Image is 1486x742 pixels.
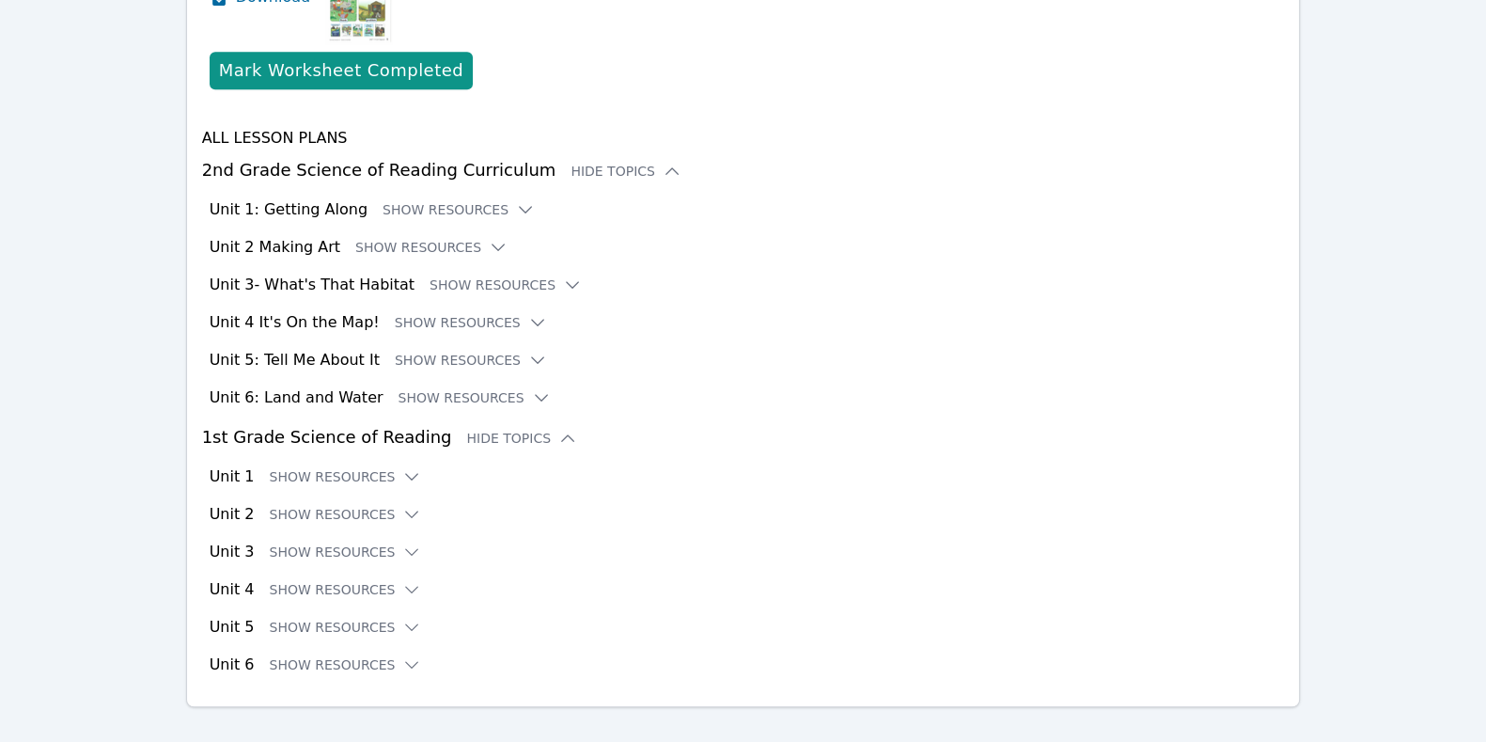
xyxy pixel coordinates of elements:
[210,503,255,526] h3: Unit 2
[210,52,473,89] button: Mark Worksheet Completed
[395,313,547,332] button: Show Resources
[395,351,547,370] button: Show Resources
[466,429,577,448] button: Hide Topics
[210,578,255,601] h3: Unit 4
[269,655,421,674] button: Show Resources
[210,198,368,221] h3: Unit 1: Getting Along
[210,311,380,334] h3: Unit 4 It's On the Map!
[210,274,415,296] h3: Unit 3- What's That Habitat
[202,127,1285,150] h4: All Lesson Plans
[399,388,551,407] button: Show Resources
[355,238,508,257] button: Show Resources
[269,505,421,524] button: Show Resources
[210,541,255,563] h3: Unit 3
[430,276,582,294] button: Show Resources
[210,466,255,488] h3: Unit 1
[202,424,1285,450] h3: 1st Grade Science of Reading
[269,618,421,637] button: Show Resources
[269,467,421,486] button: Show Resources
[210,387,383,409] h3: Unit 6: Land and Water
[210,654,255,676] h3: Unit 6
[210,236,340,259] h3: Unit 2 Making Art
[269,543,421,561] button: Show Resources
[219,57,463,84] div: Mark Worksheet Completed
[383,200,535,219] button: Show Resources
[210,616,255,639] h3: Unit 5
[202,157,1285,183] h3: 2nd Grade Science of Reading Curriculum
[269,580,421,599] button: Show Resources
[210,349,380,371] h3: Unit 5: Tell Me About It
[571,162,681,181] button: Hide Topics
